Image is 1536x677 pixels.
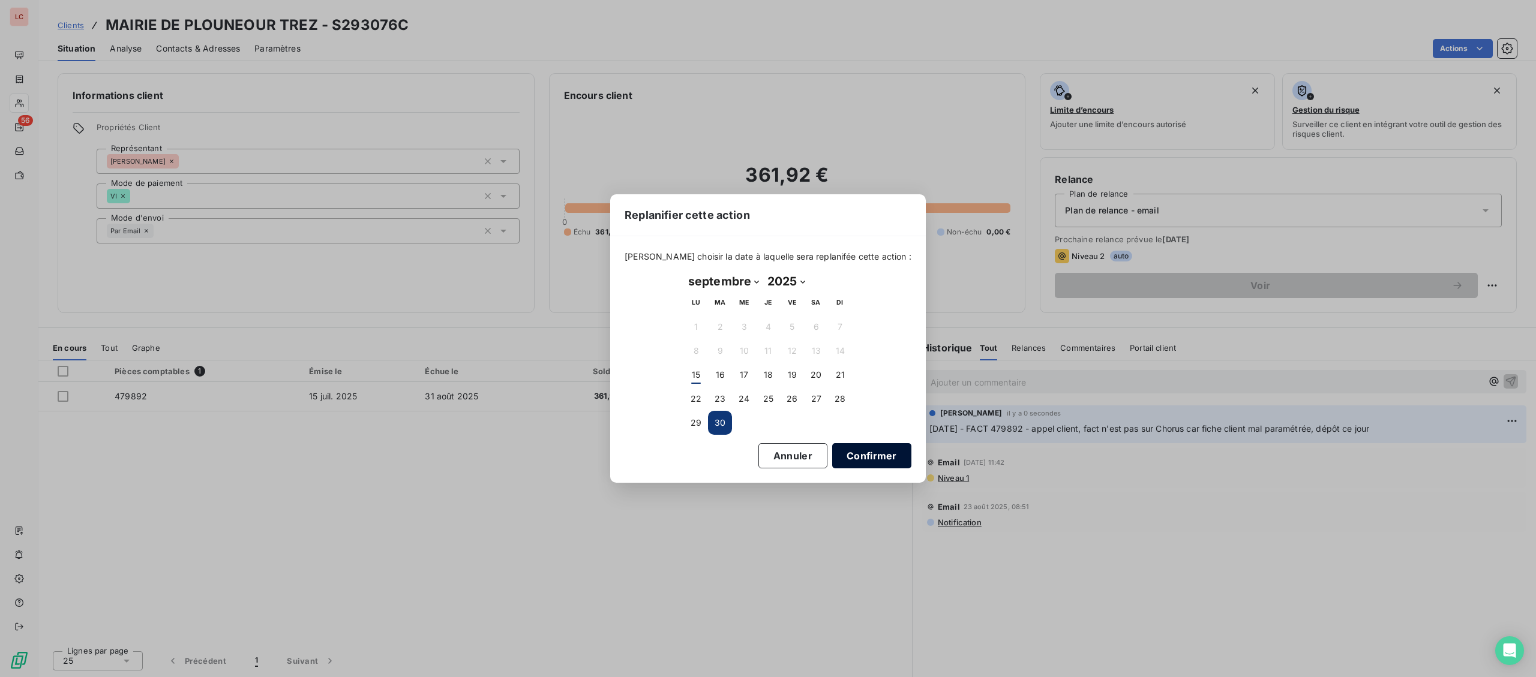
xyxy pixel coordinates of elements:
button: 7 [828,315,852,339]
button: Annuler [758,443,827,468]
button: 8 [684,339,708,363]
button: 24 [732,387,756,411]
button: 2 [708,315,732,339]
button: 4 [756,315,780,339]
button: 20 [804,363,828,387]
button: 11 [756,339,780,363]
button: 19 [780,363,804,387]
button: 30 [708,411,732,435]
button: 22 [684,387,708,411]
th: jeudi [756,291,780,315]
th: samedi [804,291,828,315]
th: mercredi [732,291,756,315]
th: vendredi [780,291,804,315]
button: 15 [684,363,708,387]
button: Confirmer [832,443,911,468]
button: 16 [708,363,732,387]
button: 18 [756,363,780,387]
span: [PERSON_NAME] choisir la date à laquelle sera replanifée cette action : [625,251,911,263]
button: 28 [828,387,852,411]
button: 26 [780,387,804,411]
button: 9 [708,339,732,363]
th: lundi [684,291,708,315]
button: 6 [804,315,828,339]
button: 23 [708,387,732,411]
button: 27 [804,387,828,411]
button: 5 [780,315,804,339]
button: 13 [804,339,828,363]
button: 21 [828,363,852,387]
th: dimanche [828,291,852,315]
span: Replanifier cette action [625,207,750,223]
button: 12 [780,339,804,363]
button: 14 [828,339,852,363]
button: 25 [756,387,780,411]
button: 17 [732,363,756,387]
div: Open Intercom Messenger [1495,636,1524,665]
button: 3 [732,315,756,339]
button: 10 [732,339,756,363]
th: mardi [708,291,732,315]
button: 29 [684,411,708,435]
button: 1 [684,315,708,339]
